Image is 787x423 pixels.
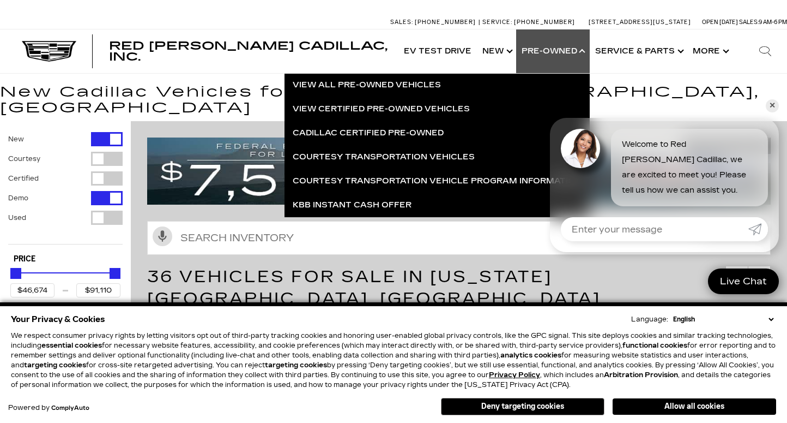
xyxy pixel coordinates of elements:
span: 9 AM-6 PM [759,19,787,26]
button: Deny targeting cookies [441,398,604,415]
span: Sales: [390,19,413,26]
div: Maximum Price [110,268,120,279]
span: Live Chat [715,275,772,288]
div: Powered by [8,404,89,412]
svg: Click to toggle on voice search [153,227,172,246]
h5: Price [14,254,117,264]
button: Allow all cookies [613,398,776,415]
a: View Certified Pre-Owned Vehicles [284,97,590,121]
a: EV Test Drive [398,29,477,73]
label: New [8,134,24,145]
a: Privacy Policy [489,371,540,379]
a: Red [PERSON_NAME] Cadillac, Inc. [109,40,388,62]
img: Agent profile photo [561,129,600,168]
strong: analytics cookies [500,351,561,359]
label: Demo [8,193,28,204]
span: 36 Vehicles for Sale in [US_STATE][GEOGRAPHIC_DATA], [GEOGRAPHIC_DATA] [147,267,601,308]
a: Service: [PHONE_NUMBER] [479,19,578,25]
a: Service & Parts [590,29,687,73]
span: [PHONE_NUMBER] [514,19,575,26]
input: Minimum [10,283,55,297]
input: Enter your message [561,217,748,241]
a: KBB Instant Cash Offer [284,193,590,217]
a: [STREET_ADDRESS][US_STATE] [589,19,691,26]
a: View All Pre-Owned Vehicles [284,73,590,97]
img: Cadillac Dark Logo with Cadillac White Text [22,41,76,62]
span: Sales: [739,19,759,26]
input: Search Inventory [147,221,771,255]
strong: functional cookies [622,342,687,349]
select: Language Select [670,314,776,324]
a: Courtesy Transportation Vehicle Program Information [284,169,590,193]
div: Price [10,264,120,297]
a: New [477,29,516,73]
a: Courtesy Transportation Vehicles [284,145,590,169]
div: Filter by Vehicle Type [8,132,123,244]
div: Welcome to Red [PERSON_NAME] Cadillac, we are excited to meet you! Please tell us how we can assi... [611,129,768,206]
span: Your Privacy & Cookies [11,312,105,327]
label: Certified [8,173,39,184]
input: Maximum [76,283,120,297]
a: Cadillac Certified Pre-Owned [284,121,590,145]
p: We respect consumer privacy rights by letting visitors opt out of third-party tracking cookies an... [11,331,776,390]
strong: Arbitration Provision [604,371,678,379]
div: Minimum Price [10,268,21,279]
label: Courtesy [8,153,40,164]
label: Used [8,212,26,223]
span: Red [PERSON_NAME] Cadillac, Inc. [109,39,388,63]
span: Open [DATE] [702,19,738,26]
div: Language: [631,316,668,323]
button: More [687,29,732,73]
img: vrp-tax-ending-august-version [147,138,771,205]
strong: targeting cookies [24,361,86,369]
a: Submit [748,217,768,241]
a: Live Chat [708,269,779,294]
strong: targeting cookies [265,361,327,369]
a: Sales: [PHONE_NUMBER] [390,19,479,25]
span: [PHONE_NUMBER] [415,19,476,26]
span: Service: [482,19,512,26]
strong: essential cookies [41,342,102,349]
a: Pre-Owned [516,29,590,73]
a: ComplyAuto [51,405,89,412]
